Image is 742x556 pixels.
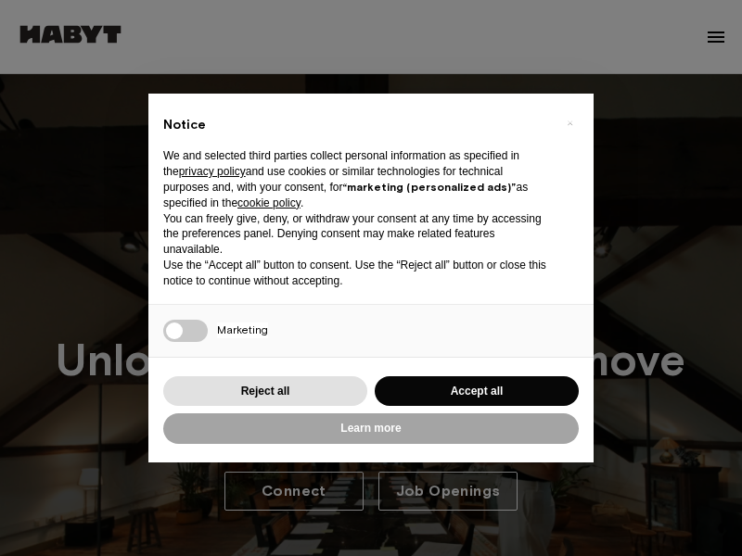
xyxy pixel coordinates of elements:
strong: “marketing (personalized ads)” [342,180,516,194]
a: cookie policy [237,196,301,209]
p: You can freely give, deny, or withdraw your consent at any time by accessing the preferences pane... [163,211,549,258]
button: Learn more [163,413,579,444]
span: × [567,112,573,134]
h2: Notice [163,116,549,134]
a: privacy policy [179,165,246,178]
button: Reject all [163,376,367,407]
button: Close this notice [555,108,584,138]
p: Use the “Accept all” button to consent. Use the “Reject all” button or close this notice to conti... [163,258,549,289]
button: Accept all [375,376,579,407]
span: Marketing [217,322,268,338]
p: We and selected third parties collect personal information as specified in the and use cookies or... [163,148,549,210]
